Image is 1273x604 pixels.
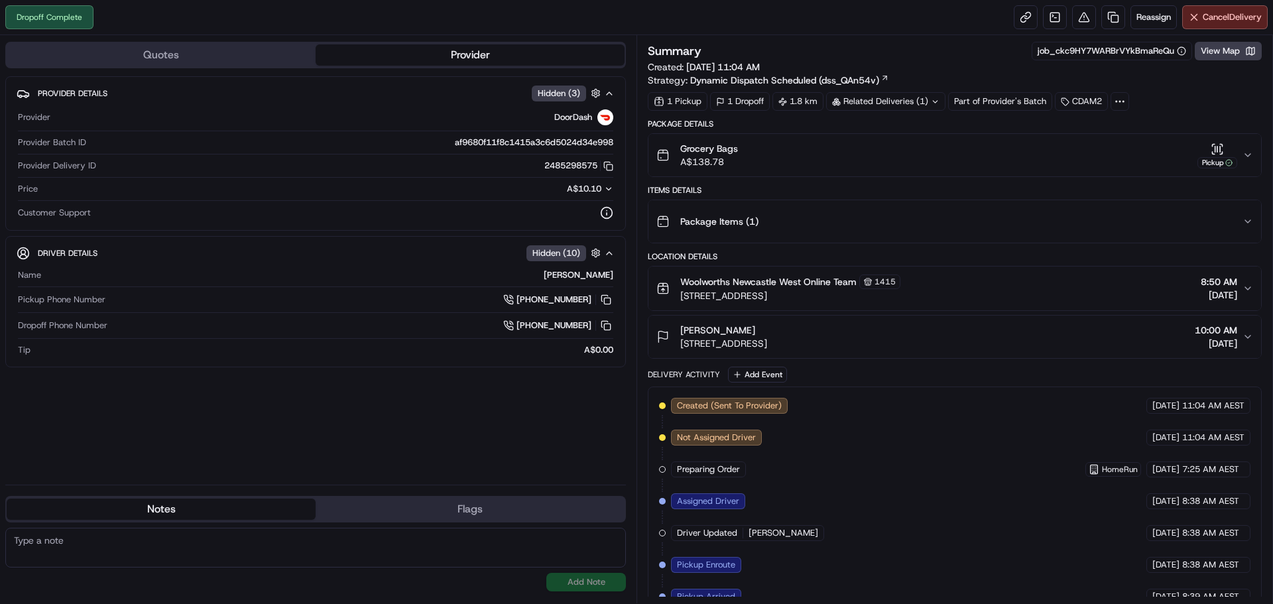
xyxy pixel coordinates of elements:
[648,134,1261,176] button: Grocery BagsA$138.78Pickup
[316,44,625,66] button: Provider
[772,92,823,111] div: 1.8 km
[1152,591,1180,603] span: [DATE]
[1203,11,1262,23] span: Cancel Delivery
[503,292,613,307] a: [PHONE_NUMBER]
[826,92,945,111] div: Related Deliveries (1)
[1195,42,1262,60] button: View Map
[677,400,782,412] span: Created (Sent To Provider)
[38,248,97,259] span: Driver Details
[728,367,787,383] button: Add Event
[648,92,707,111] div: 1 Pickup
[544,160,613,172] button: 2485298575
[648,369,720,380] div: Delivery Activity
[680,289,900,302] span: [STREET_ADDRESS]
[1130,5,1177,29] button: Reassign
[1152,527,1180,539] span: [DATE]
[36,344,613,356] div: A$0.00
[648,74,889,87] div: Strategy:
[7,499,316,520] button: Notes
[1182,463,1239,475] span: 7:25 AM AEST
[1152,495,1180,507] span: [DATE]
[18,111,50,123] span: Provider
[648,251,1262,262] div: Location Details
[18,344,30,356] span: Tip
[18,183,38,195] span: Price
[648,45,701,57] h3: Summary
[648,267,1261,310] button: Woolworths Newcastle West Online Team1415[STREET_ADDRESS]8:50 AM[DATE]
[1195,337,1237,350] span: [DATE]
[532,247,580,259] span: Hidden ( 10 )
[538,88,580,99] span: Hidden ( 3 )
[677,495,739,507] span: Assigned Driver
[7,44,316,66] button: Quotes
[680,215,758,228] span: Package Items ( 1 )
[1152,432,1180,444] span: [DATE]
[1197,157,1237,168] div: Pickup
[1195,324,1237,337] span: 10:00 AM
[1102,464,1138,475] span: HomeRun
[1152,400,1180,412] span: [DATE]
[690,74,889,87] a: Dynamic Dispatch Scheduled (dss_QAn54v)
[1201,275,1237,288] span: 8:50 AM
[1152,463,1180,475] span: [DATE]
[455,137,613,149] span: af9680f11f8c1415a3c6d5024d34e998
[316,499,625,520] button: Flags
[680,275,857,288] span: Woolworths Newcastle West Online Team
[1136,11,1171,23] span: Reassign
[648,200,1261,243] button: Package Items (1)
[680,155,738,168] span: A$138.78
[648,185,1262,196] div: Items Details
[18,160,96,172] span: Provider Delivery ID
[677,527,737,539] span: Driver Updated
[17,242,615,264] button: Driver DetailsHidden (10)
[503,318,613,333] a: [PHONE_NUMBER]
[46,269,613,281] div: [PERSON_NAME]
[875,276,896,287] span: 1415
[686,61,760,73] span: [DATE] 11:04 AM
[749,527,818,539] span: [PERSON_NAME]
[1055,92,1108,111] div: CDAM2
[497,183,613,195] button: A$10.10
[567,183,601,194] span: A$10.10
[710,92,770,111] div: 1 Dropoff
[680,337,767,350] span: [STREET_ADDRESS]
[677,591,735,603] span: Pickup Arrived
[680,142,738,155] span: Grocery Bags
[1182,591,1239,603] span: 8:39 AM AEST
[1197,143,1237,168] button: Pickup
[1182,400,1244,412] span: 11:04 AM AEST
[18,207,91,219] span: Customer Support
[648,119,1262,129] div: Package Details
[18,320,107,332] span: Dropoff Phone Number
[526,245,604,261] button: Hidden (10)
[1182,527,1239,539] span: 8:38 AM AEST
[1038,45,1186,57] button: job_ckc9HY7WARBrVYkBmaReQu
[1201,288,1237,302] span: [DATE]
[1152,559,1180,571] span: [DATE]
[38,88,107,99] span: Provider Details
[1182,5,1268,29] button: CancelDelivery
[1182,559,1239,571] span: 8:38 AM AEST
[1182,495,1239,507] span: 8:38 AM AEST
[680,324,755,337] span: [PERSON_NAME]
[690,74,879,87] span: Dynamic Dispatch Scheduled (dss_QAn54v)
[18,269,41,281] span: Name
[677,559,735,571] span: Pickup Enroute
[677,432,756,444] span: Not Assigned Driver
[18,294,105,306] span: Pickup Phone Number
[648,316,1261,358] button: [PERSON_NAME][STREET_ADDRESS]10:00 AM[DATE]
[18,137,86,149] span: Provider Batch ID
[648,60,760,74] span: Created:
[554,111,592,123] span: DoorDash
[17,82,615,104] button: Provider DetailsHidden (3)
[1182,432,1244,444] span: 11:04 AM AEST
[516,294,591,306] span: [PHONE_NUMBER]
[597,109,613,125] img: doordash_logo_v2.png
[516,320,591,332] span: [PHONE_NUMBER]
[532,85,604,101] button: Hidden (3)
[677,463,740,475] span: Preparing Order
